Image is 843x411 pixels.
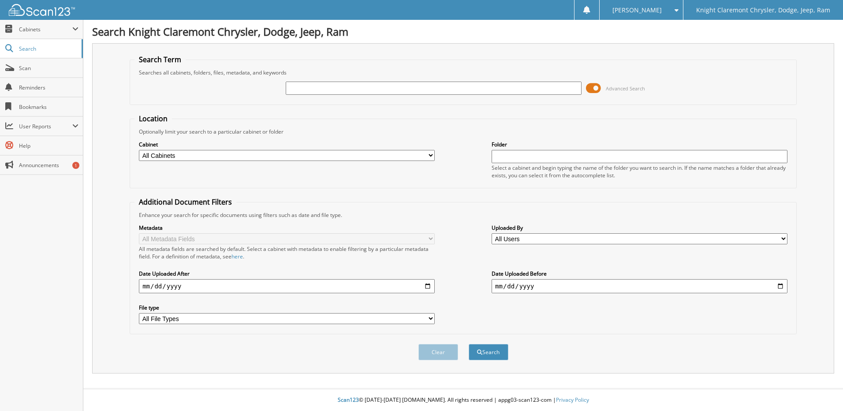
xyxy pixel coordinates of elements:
[72,162,79,169] div: 1
[134,211,792,219] div: Enhance your search for specific documents using filters such as date and file type.
[19,45,77,52] span: Search
[134,197,236,207] legend: Additional Document Filters
[19,64,78,72] span: Scan
[139,224,435,232] label: Metadata
[492,279,787,293] input: end
[134,114,172,123] legend: Location
[134,55,186,64] legend: Search Term
[469,344,508,360] button: Search
[19,123,72,130] span: User Reports
[418,344,458,360] button: Clear
[492,224,787,232] label: Uploaded By
[92,24,834,39] h1: Search Knight Claremont Chrysler, Dodge, Jeep, Ram
[612,7,662,13] span: [PERSON_NAME]
[19,84,78,91] span: Reminders
[556,396,589,404] a: Privacy Policy
[134,128,792,135] div: Optionally limit your search to a particular cabinet or folder
[139,270,435,277] label: Date Uploaded After
[139,141,435,148] label: Cabinet
[139,304,435,311] label: File type
[696,7,830,13] span: Knight Claremont Chrysler, Dodge, Jeep, Ram
[83,389,843,411] div: © [DATE]-[DATE] [DOMAIN_NAME]. All rights reserved | appg03-scan123-com |
[134,69,792,76] div: Searches all cabinets, folders, files, metadata, and keywords
[19,161,78,169] span: Announcements
[338,396,359,404] span: Scan123
[19,142,78,149] span: Help
[19,103,78,111] span: Bookmarks
[231,253,243,260] a: here
[139,245,435,260] div: All metadata fields are searched by default. Select a cabinet with metadata to enable filtering b...
[9,4,75,16] img: scan123-logo-white.svg
[492,141,787,148] label: Folder
[492,164,787,179] div: Select a cabinet and begin typing the name of the folder you want to search in. If the name match...
[492,270,787,277] label: Date Uploaded Before
[19,26,72,33] span: Cabinets
[139,279,435,293] input: start
[606,85,645,92] span: Advanced Search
